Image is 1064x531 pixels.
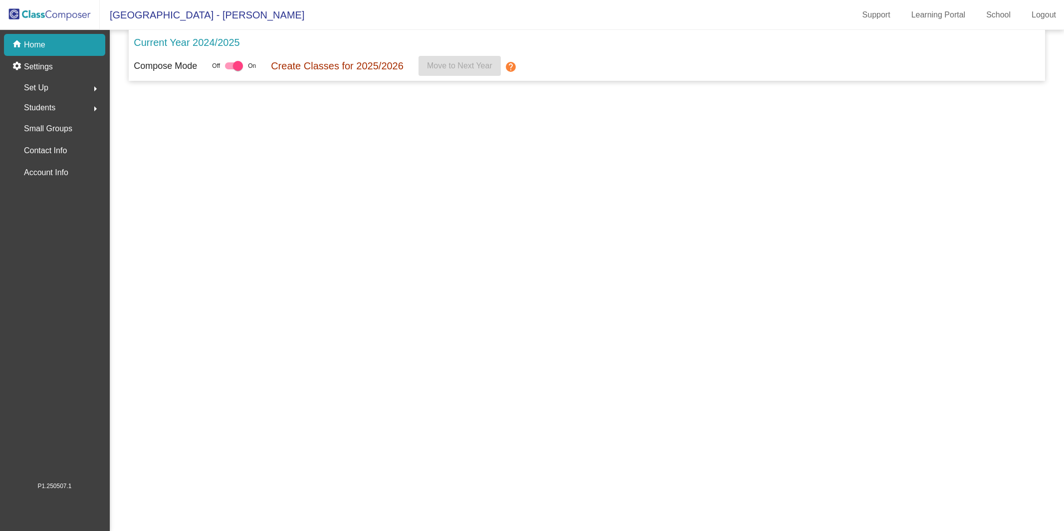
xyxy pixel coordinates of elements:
[12,61,24,73] mat-icon: settings
[134,59,197,73] p: Compose Mode
[903,7,974,23] a: Learning Portal
[89,103,101,115] mat-icon: arrow_right
[24,39,45,51] p: Home
[854,7,898,23] a: Support
[1024,7,1064,23] a: Logout
[24,122,72,136] p: Small Groups
[248,61,256,70] span: On
[24,61,53,73] p: Settings
[419,56,501,76] button: Move to Next Year
[427,61,492,70] span: Move to Next Year
[100,7,304,23] span: [GEOGRAPHIC_DATA] - [PERSON_NAME]
[24,101,55,115] span: Students
[24,81,48,95] span: Set Up
[89,83,101,95] mat-icon: arrow_right
[12,39,24,51] mat-icon: home
[505,61,517,73] mat-icon: help
[134,35,239,50] p: Current Year 2024/2025
[978,7,1019,23] a: School
[24,144,67,158] p: Contact Info
[271,58,404,73] p: Create Classes for 2025/2026
[24,166,68,180] p: Account Info
[212,61,220,70] span: Off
